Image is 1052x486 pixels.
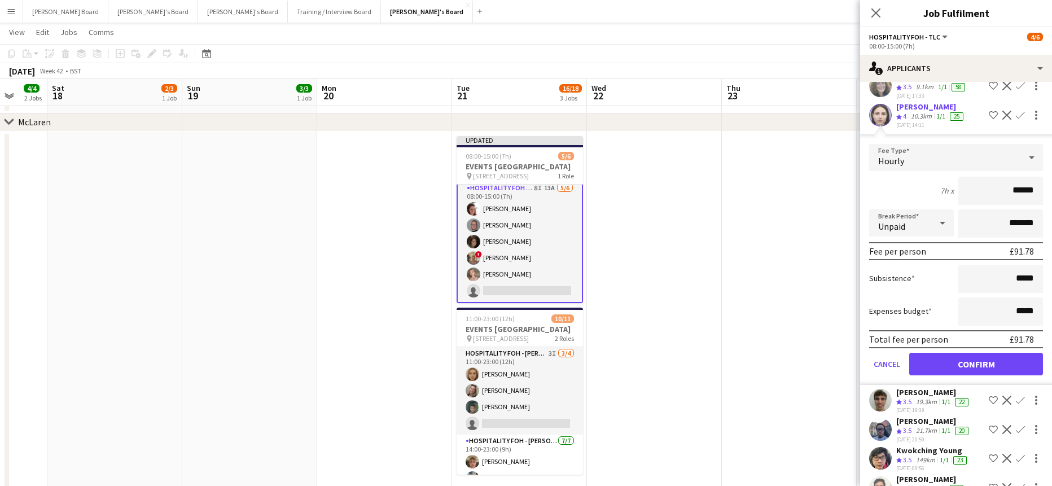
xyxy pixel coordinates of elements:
div: [PERSON_NAME] [896,474,966,484]
div: £91.78 [1010,334,1034,345]
span: Hourly [878,155,904,167]
button: Training / Interview Board [288,1,381,23]
div: 22 [955,398,968,406]
span: 16/18 [559,84,582,93]
div: 1 Job [297,94,312,102]
label: Subsistence [869,273,915,283]
span: 23 [725,89,740,102]
div: McLaren [18,116,51,128]
span: 2/3 [161,84,177,93]
span: 20 [320,89,336,102]
div: 9.1km [914,82,936,92]
span: Edit [36,27,49,37]
div: Updated [457,136,583,145]
div: 149km [914,456,937,465]
h3: EVENTS [GEOGRAPHIC_DATA] [457,324,583,334]
span: 4 [903,112,906,120]
div: Applicants [860,55,1052,82]
app-job-card: 11:00-23:00 (12h)10/11EVENTS [GEOGRAPHIC_DATA] [STREET_ADDRESS]2 RolesHospitality FOH - [PERSON_N... [457,308,583,475]
div: 21.7km [914,426,939,436]
div: Updated08:00-15:00 (7h)5/6EVENTS [GEOGRAPHIC_DATA] [STREET_ADDRESS]1 RoleHospitality FOH - TLC8I1... [457,136,583,303]
div: 23 [953,456,967,465]
span: 4/6 [1027,33,1043,41]
a: Jobs [56,25,82,40]
div: 1 Job [162,94,177,102]
span: 2 Roles [555,334,574,343]
span: 3.5 [903,397,911,406]
app-skills-label: 1/1 [940,456,949,464]
div: 25 [950,112,963,121]
a: Comms [84,25,119,40]
app-skills-label: 1/1 [938,82,947,91]
span: Tue [457,83,470,93]
span: 18 [50,89,64,102]
div: [DATE] 19:39 [896,406,971,414]
span: 1 Role [558,172,574,180]
a: View [5,25,29,40]
span: [STREET_ADDRESS] [473,334,529,343]
span: 4/4 [24,84,40,93]
app-card-role: Hospitality FOH - TLC8I13A5/608:00-15:00 (7h)[PERSON_NAME][PERSON_NAME][PERSON_NAME]![PERSON_NAME... [457,181,583,303]
span: 3.5 [903,456,911,464]
div: [DATE] 20:59 [896,436,971,443]
button: [PERSON_NAME]'s Board [108,1,198,23]
div: Fee per person [869,246,926,257]
span: Sun [187,83,200,93]
app-skills-label: 1/1 [936,112,945,120]
div: 2 Jobs [24,94,42,102]
span: [STREET_ADDRESS] [473,172,529,180]
button: Confirm [909,353,1043,375]
div: [PERSON_NAME] [896,416,971,426]
div: 08:00-15:00 (7h) [869,42,1043,50]
div: [DATE] 09:56 [896,465,969,472]
span: Jobs [60,27,77,37]
a: Edit [32,25,54,40]
span: Thu [726,83,740,93]
span: 5/6 [558,152,574,160]
h3: Job Fulfilment [860,6,1052,20]
label: Expenses budget [869,306,932,316]
span: 3/3 [296,84,312,93]
span: Hospitality FOH - TLC [869,33,940,41]
span: 3.5 [903,426,911,435]
span: 08:00-15:00 (7h) [466,152,511,160]
span: Comms [89,27,114,37]
span: 22 [590,89,606,102]
div: 58 [952,83,965,91]
div: Kwokching Young [896,445,969,456]
span: 11:00-23:00 (12h) [466,314,515,323]
button: Hospitality FOH - TLC [869,33,949,41]
div: 3 Jobs [560,94,581,102]
span: 21 [455,89,470,102]
button: Cancel [869,353,905,375]
span: Sat [52,83,64,93]
app-card-role: Hospitality FOH - [PERSON_NAME] BLV3I3/411:00-23:00 (12h)[PERSON_NAME][PERSON_NAME][PERSON_NAME] [457,347,583,435]
span: Wed [591,83,606,93]
div: [PERSON_NAME] [896,387,971,397]
div: 19.3km [914,397,939,407]
span: View [9,27,25,37]
app-skills-label: 1/1 [941,397,950,406]
h3: EVENTS [GEOGRAPHIC_DATA] [457,161,583,172]
div: 7h x [940,186,954,196]
span: 10/11 [551,314,574,323]
span: Mon [322,83,336,93]
app-skills-label: 1/1 [941,426,950,435]
div: [DATE] 17:33 [896,92,967,99]
div: BST [70,67,81,75]
span: Unpaid [878,221,905,232]
div: [DATE] [9,65,35,77]
button: [PERSON_NAME]'s Board [198,1,288,23]
span: 3.5 [903,82,911,91]
div: [DATE] 14:11 [896,121,966,129]
div: 10.3km [909,112,934,121]
span: ! [475,251,482,258]
span: 24 [860,89,870,102]
div: 20 [955,427,968,435]
button: [PERSON_NAME] Board [23,1,108,23]
span: Week 42 [37,67,65,75]
span: 19 [185,89,200,102]
button: [PERSON_NAME]'s Board [381,1,473,23]
div: [PERSON_NAME] [896,102,966,112]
